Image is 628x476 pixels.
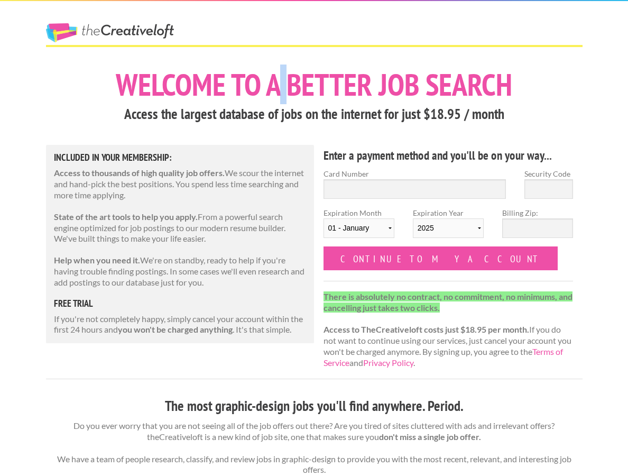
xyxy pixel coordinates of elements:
h1: Welcome to a better job search [46,69,583,100]
strong: There is absolutely no contract, no commitment, no minimums, and cancelling just takes two clicks. [324,291,572,313]
input: Continue to my account [324,246,558,270]
h4: Enter a payment method and you'll be on your way... [324,147,574,164]
a: The Creative Loft [46,23,174,42]
label: Card Number [324,168,506,179]
strong: don't miss a single job offer. [379,432,481,442]
h5: Included in Your Membership: [54,153,307,162]
h5: free trial [54,299,307,308]
p: If you're not completely happy, simply cancel your account within the first 24 hours and . It's t... [54,314,307,336]
a: Terms of Service [324,346,563,368]
select: Expiration Year [413,218,484,238]
strong: Access to TheCreativeloft costs just $18.95 per month. [324,324,529,334]
label: Expiration Month [324,207,394,246]
label: Expiration Year [413,207,484,246]
h3: The most graphic-design jobs you'll find anywhere. Period. [46,396,583,416]
select: Expiration Month [324,218,394,238]
label: Billing Zip: [502,207,573,218]
a: Privacy Policy [363,358,413,368]
strong: Help when you need it. [54,255,140,265]
p: We're on standby, ready to help if you're having trouble finding postings. In some cases we'll ev... [54,255,307,288]
strong: you won't be charged anything [118,324,233,334]
p: If you do not want to continue using our services, just cancel your account you won't be charged ... [324,291,574,369]
p: From a powerful search engine optimized for job postings to our modern resume builder. We've buil... [54,212,307,244]
p: We scour the internet and hand-pick the best positions. You spend less time searching and more ti... [54,168,307,200]
label: Security Code [524,168,573,179]
h3: Access the largest database of jobs on the internet for just $18.95 / month [46,104,583,124]
strong: State of the art tools to help you apply. [54,212,198,222]
strong: Access to thousands of high quality job offers. [54,168,225,178]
